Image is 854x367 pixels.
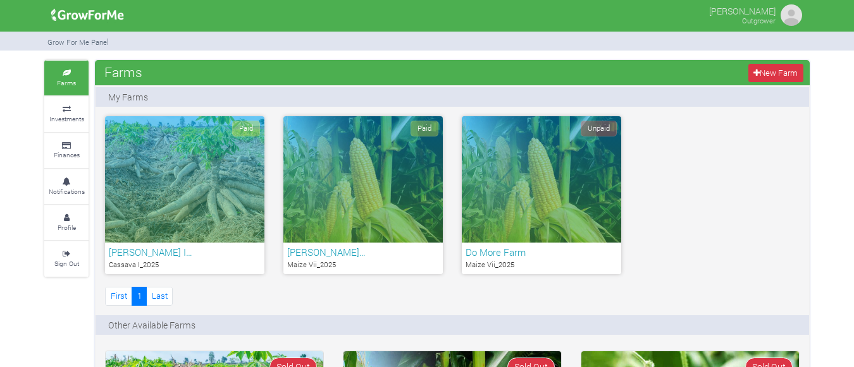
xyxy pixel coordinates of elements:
[54,259,79,268] small: Sign Out
[58,223,76,232] small: Profile
[779,3,804,28] img: growforme image
[57,78,76,87] small: Farms
[105,287,132,305] a: First
[109,246,261,258] h6: [PERSON_NAME] I…
[581,121,617,136] span: Unpaid
[232,121,260,136] span: Paid
[49,187,85,196] small: Notifications
[742,16,776,25] small: Outgrower
[54,150,80,159] small: Finances
[466,246,617,258] h6: Do More Farm
[47,37,109,47] small: Grow For Me Panel
[105,116,264,274] a: Paid [PERSON_NAME] I… Cassava I_2025
[49,114,84,123] small: Investments
[44,241,89,276] a: Sign Out
[411,121,438,136] span: Paid
[47,3,128,28] img: growforme image
[105,287,173,305] nav: Page Navigation
[44,205,89,240] a: Profile
[109,260,261,270] p: Cassava I_2025
[108,90,148,104] p: My Farms
[283,116,443,274] a: Paid [PERSON_NAME]… Maize Vii_2025
[146,287,173,305] a: Last
[44,61,89,95] a: Farms
[44,133,89,168] a: Finances
[44,97,89,131] a: Investments
[466,260,617,270] p: Maize Vii_2025
[287,260,439,270] p: Maize Vii_2025
[462,116,621,274] a: Unpaid Do More Farm Maize Vii_2025
[101,59,145,85] span: Farms
[132,287,147,305] a: 1
[709,3,776,18] p: [PERSON_NAME]
[108,318,195,332] p: Other Available Farms
[287,246,439,258] h6: [PERSON_NAME]…
[44,169,89,204] a: Notifications
[748,64,803,82] a: New Farm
